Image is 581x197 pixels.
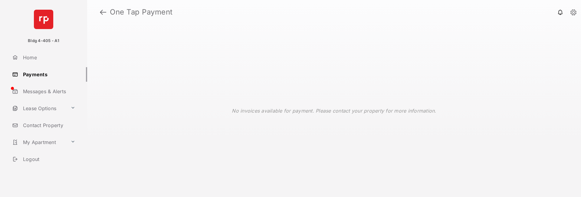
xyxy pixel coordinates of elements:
[10,135,68,149] a: My Apartment
[10,101,68,116] a: Lease Options
[28,38,59,44] p: Bldg 4-405 - A1
[110,8,173,16] strong: One Tap Payment
[10,152,87,166] a: Logout
[10,67,87,82] a: Payments
[10,84,87,99] a: Messages & Alerts
[34,10,53,29] img: svg+xml;base64,PHN2ZyB4bWxucz0iaHR0cDovL3d3dy53My5vcmcvMjAwMC9zdmciIHdpZHRoPSI2NCIgaGVpZ2h0PSI2NC...
[232,107,436,114] p: No invoices available for payment. Please contact your property for more information.
[10,118,87,133] a: Contact Property
[10,50,87,65] a: Home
